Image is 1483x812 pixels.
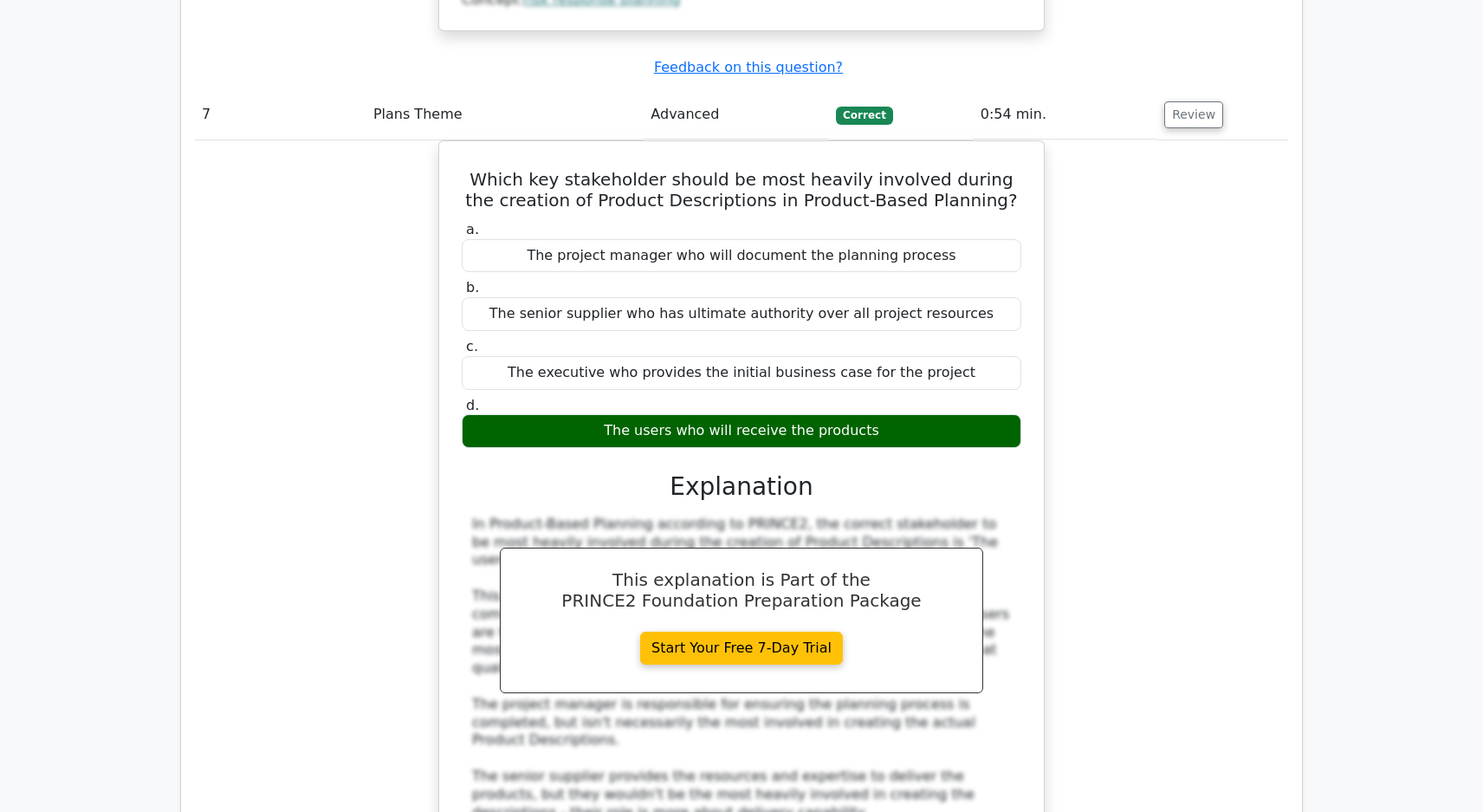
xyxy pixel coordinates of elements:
[462,414,1021,448] div: The users who will receive the products
[462,297,1021,331] div: The senior supplier who has ultimate authority over all project resources
[1164,101,1223,128] button: Review
[460,169,1023,211] h5: Which key stakeholder should be most heavily involved during the creation of Product Descriptions...
[654,59,843,75] a: Feedback on this question?
[366,90,644,140] td: Plans Theme
[974,90,1157,140] td: 0:54 min.
[466,279,479,296] span: b.
[195,90,366,140] td: 7
[640,632,843,665] a: Start Your Free 7-Day Trial
[462,239,1021,273] div: The project manager who will document the planning process
[836,107,892,124] span: Correct
[462,356,1021,390] div: The executive who provides the initial business case for the project
[466,397,479,413] span: d.
[466,338,478,354] span: c.
[472,472,1011,502] h3: Explanation
[466,221,479,237] span: a.
[644,90,829,140] td: Advanced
